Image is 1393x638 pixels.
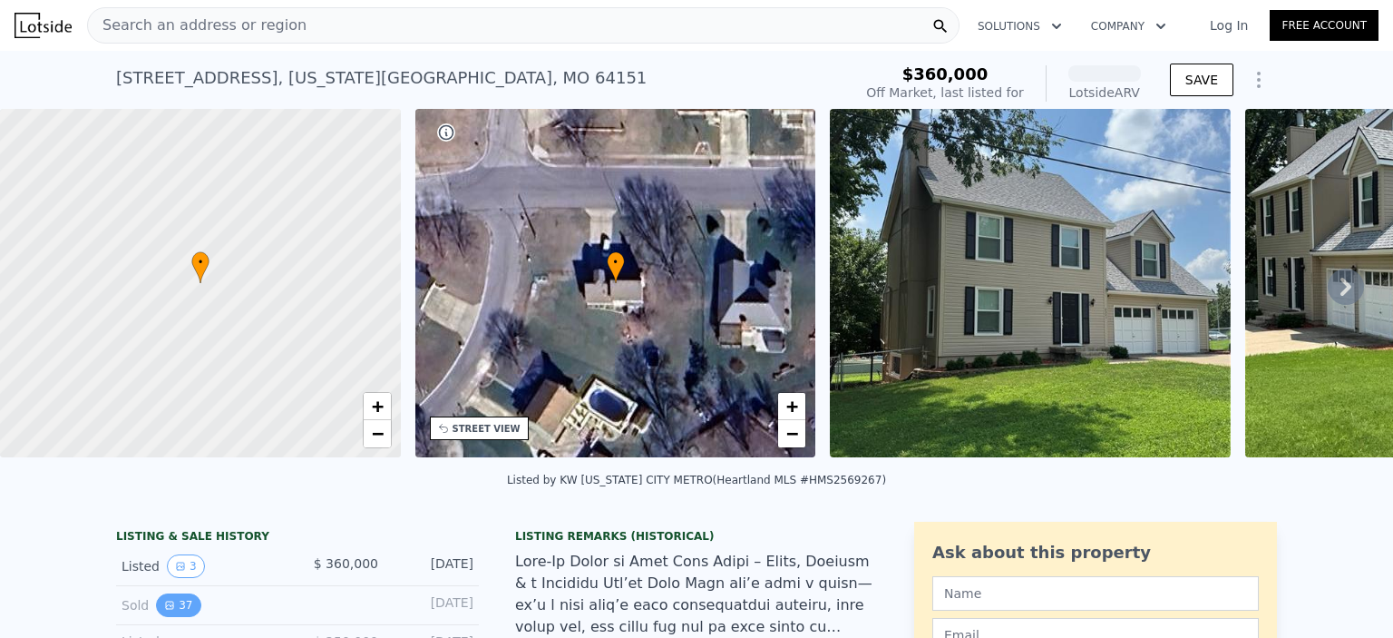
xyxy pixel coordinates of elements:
img: Lotside [15,13,72,38]
span: − [786,422,798,445]
div: Ask about this property [932,540,1259,565]
div: Lotside ARV [1068,83,1141,102]
button: View historical data [167,555,205,578]
span: Search an address or region [88,15,307,36]
div: Off Market, last listed for [866,83,1024,102]
div: • [191,251,209,283]
span: + [371,395,383,417]
button: Show Options [1241,62,1277,98]
a: Zoom in [364,393,391,420]
a: Free Account [1270,10,1378,41]
div: Listed by KW [US_STATE] CITY METRO (Heartland MLS #HMS2569267) [507,474,886,486]
button: Solutions [963,10,1076,43]
a: Zoom in [778,393,805,420]
span: − [371,422,383,445]
span: + [786,395,798,417]
span: $360,000 [902,64,989,83]
div: Listing Remarks (Historical) [515,529,878,544]
div: STREET VIEW [453,422,521,436]
div: LISTING & SALE HISTORY [116,529,479,547]
div: Sold [122,594,283,617]
span: • [191,254,209,270]
img: Sale: 167475522 Parcel: 51530592 [830,109,1231,457]
div: [DATE] [393,594,473,617]
button: SAVE [1170,64,1233,96]
a: Zoom out [778,420,805,447]
div: • [607,251,625,283]
span: $ 360,000 [314,556,378,571]
div: [DATE] [393,555,473,578]
div: Listed [122,555,283,578]
button: View historical data [156,594,200,617]
span: • [607,254,625,270]
input: Name [932,576,1259,611]
a: Zoom out [364,420,391,447]
div: Lore-Ip Dolor si Amet Cons Adipi – Elits, Doeiusm & t Incididu Utl’et Dolo Magn ali’e admi v quis... [515,551,878,638]
button: Company [1076,10,1181,43]
a: Log In [1188,16,1270,34]
div: [STREET_ADDRESS] , [US_STATE][GEOGRAPHIC_DATA] , MO 64151 [116,65,647,91]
